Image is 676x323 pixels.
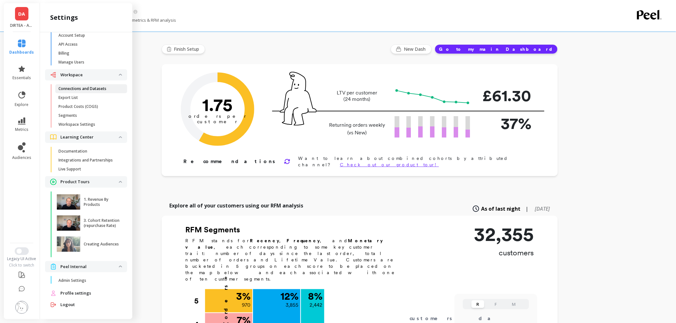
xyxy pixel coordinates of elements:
p: Documentation [58,149,87,154]
p: Live Support [58,167,81,172]
img: down caret icon [119,266,122,267]
p: Billing [58,51,69,56]
span: explore [15,102,29,107]
button: F [489,300,502,308]
p: 3,855 [286,301,298,309]
span: metrics [15,127,28,132]
img: navigation item icon [50,179,57,185]
button: Go to my main Dashboard [435,44,558,54]
span: | [526,205,529,213]
p: 12 % [280,291,298,301]
img: pal seatted on line [280,72,317,125]
button: Switch to New UI [15,247,29,255]
p: 970 [242,301,250,309]
b: Recency [250,238,279,243]
p: Connections and Datasets [58,86,106,91]
b: Frequency [287,238,320,243]
p: Integrations and Partnerships [58,158,113,163]
div: Click to switch [3,263,41,268]
p: Manage Users [58,60,84,65]
img: down caret icon [119,181,122,183]
span: Profile settings [60,290,91,297]
p: DIRTEA - Amazon [10,23,34,28]
p: Returning orders weekly (vs New) [327,121,387,137]
span: New Dash [404,46,427,52]
p: LTV per customer (24 months) [327,90,387,102]
p: Learning Center [60,134,119,140]
button: M [507,300,520,308]
img: navigation item icon [50,290,57,297]
img: profile picture [15,301,28,314]
p: Recommendations [183,158,276,165]
p: £61.30 [480,84,532,108]
tspan: customer [197,119,238,124]
p: 8 % [308,291,322,301]
h2: settings [50,13,78,22]
h2: RFM Segments [185,225,403,235]
p: Peel Internal [60,264,119,270]
p: customers [474,248,534,258]
p: Product Tours [60,179,119,185]
p: 32,355 [474,225,534,244]
tspan: orders per [188,114,247,119]
p: Workspace Settings [58,122,95,127]
img: navigation item icon [50,72,57,78]
p: Explore all of your customers using our RFM analysis [169,202,303,209]
p: Export List [58,95,78,100]
div: days [479,315,505,322]
span: dashboards [10,50,34,55]
div: customers [410,315,462,322]
a: Profile settings [60,290,122,297]
p: 3. Cohort Retention (repurchase Rate) [84,218,120,228]
p: Product Costs (COGS) [58,104,98,109]
img: navigation item icon [50,302,57,308]
text: 1.75 [203,94,233,115]
p: Workspace [60,72,119,78]
img: down caret icon [119,74,122,76]
img: navigation item icon [50,264,57,270]
button: New Dash [391,44,432,54]
span: audiences [12,155,31,160]
span: essentials [12,75,31,80]
p: 3 % [236,291,250,301]
span: Logout [60,302,75,308]
img: navigation item icon [50,134,57,140]
span: Finish Setup [174,46,201,52]
p: API Access [58,42,78,47]
p: 2,442 [310,301,322,309]
a: Check out our product tour! [340,162,439,167]
button: Finish Setup [162,44,205,54]
div: 5 [194,289,204,313]
p: Admin Settings [58,278,86,283]
p: Account Setup [58,33,85,38]
p: Want to learn about combined cohorts by attributed channel? [298,155,537,168]
button: R [472,300,484,308]
p: RFM stands for , , and , each corresponding to some key customer trait: number of days since the ... [185,237,403,282]
p: Segments [58,113,77,118]
span: DA [19,10,25,18]
p: 37% [480,111,532,135]
p: Creating Audiences [84,242,119,247]
img: down caret icon [119,136,122,138]
span: [DATE] [535,205,550,212]
div: Legacy UI Active [3,256,41,261]
p: 1. Revenue By Products [84,197,120,207]
span: As of last night [481,205,521,213]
